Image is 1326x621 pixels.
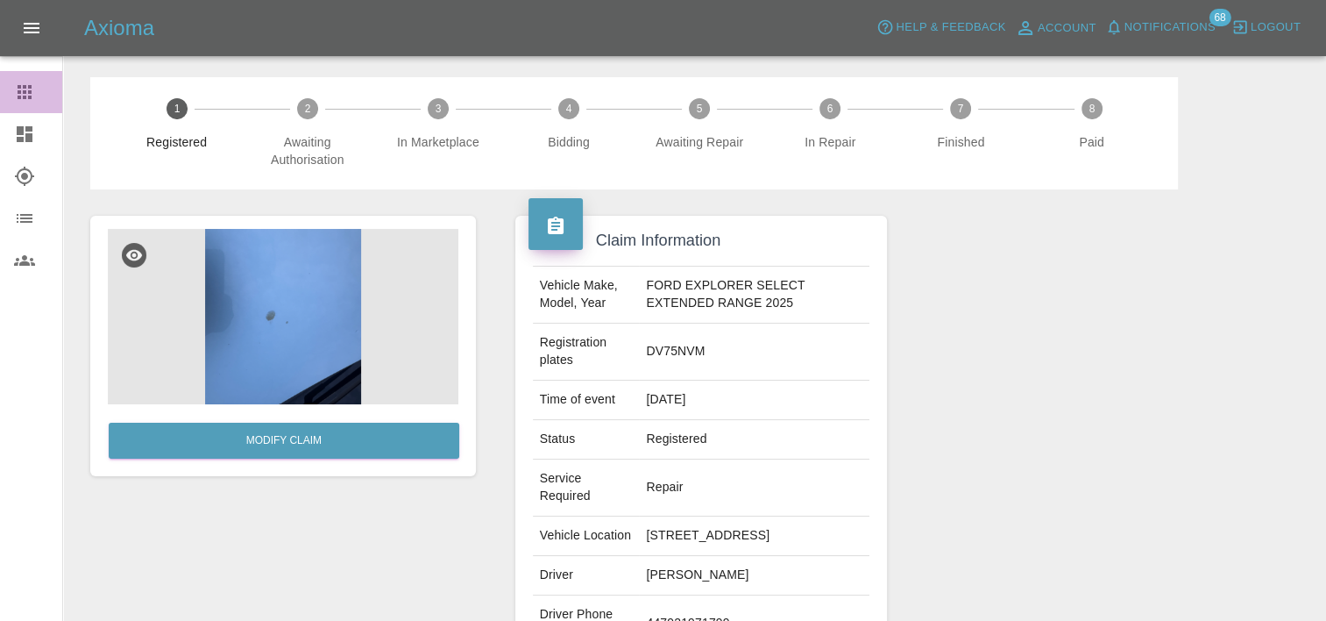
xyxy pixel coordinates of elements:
[896,18,1005,38] span: Help & Feedback
[174,103,180,115] text: 1
[1033,133,1150,151] span: Paid
[772,133,889,151] span: In Repair
[1251,18,1301,38] span: Logout
[639,460,869,517] td: Repair
[639,267,869,324] td: FORD EXPLORER SELECT EXTENDED RANGE 2025
[11,7,53,49] button: Open drawer
[872,14,1010,41] button: Help & Feedback
[1038,18,1096,39] span: Account
[639,556,869,596] td: [PERSON_NAME]
[533,267,640,324] td: Vehicle Make, Model, Year
[697,103,703,115] text: 5
[566,103,572,115] text: 4
[958,103,964,115] text: 7
[436,103,442,115] text: 3
[118,133,235,151] span: Registered
[108,229,458,404] img: 3d0329ed-17f9-42c0-8224-84d5b35ebfff
[533,517,640,556] td: Vehicle Location
[1124,18,1216,38] span: Notifications
[304,103,310,115] text: 2
[903,133,1019,151] span: Finished
[639,517,869,556] td: [STREET_ADDRESS]
[533,420,640,460] td: Status
[533,381,640,420] td: Time of event
[642,133,758,151] span: Awaiting Repair
[528,229,875,253] h4: Claim Information
[84,14,154,42] h5: Axioma
[109,423,459,459] a: Modify Claim
[1010,14,1101,42] a: Account
[533,556,640,596] td: Driver
[1209,9,1230,26] span: 68
[533,460,640,517] td: Service Required
[510,133,627,151] span: Bidding
[639,324,869,381] td: DV75NVM
[827,103,833,115] text: 6
[639,381,869,420] td: [DATE]
[1088,103,1095,115] text: 8
[1101,14,1220,41] button: Notifications
[639,420,869,460] td: Registered
[249,133,365,168] span: Awaiting Authorisation
[1227,14,1305,41] button: Logout
[533,324,640,381] td: Registration plates
[379,133,496,151] span: In Marketplace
